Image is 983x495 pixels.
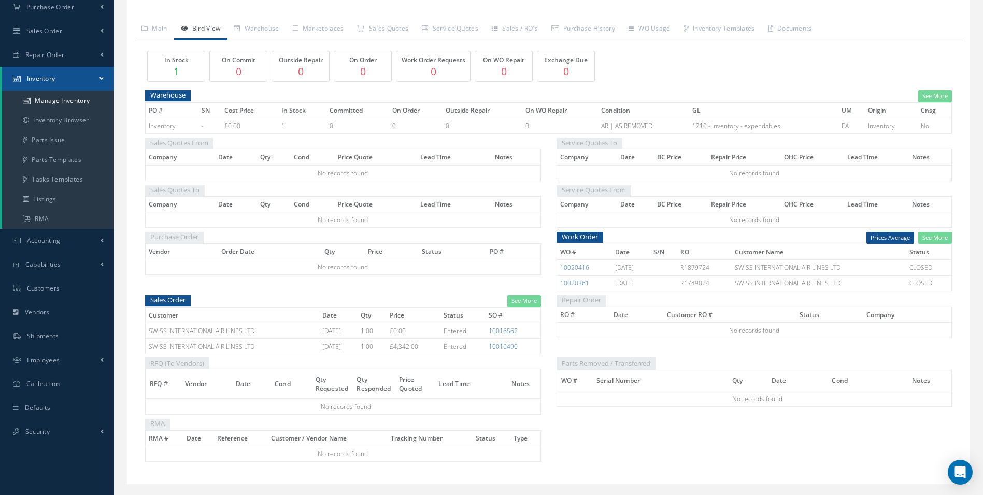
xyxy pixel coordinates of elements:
span: Shipments [27,332,59,340]
th: On WO Repair [522,102,598,118]
td: No [918,118,952,133]
span: Qty Responded [357,374,391,393]
td: [DATE] [319,339,358,354]
h5: In Stock [150,57,202,64]
span: Defaults [25,403,50,412]
th: Repair Price [708,197,781,212]
td: 1.00 [358,323,387,339]
span: Service Quotes To [557,136,622,149]
a: Documents [762,19,819,40]
th: Status [906,244,952,259]
span: Vendor [185,378,207,388]
th: Order Date [218,243,321,259]
td: [DATE] [612,260,651,276]
span: RFQ (To Vendors) [145,357,209,370]
span: Employees [27,355,60,364]
span: Sales Order [145,294,191,307]
p: 0 [212,64,264,79]
span: Accounting [27,236,61,245]
td: No records found [146,212,541,228]
h5: On Order [337,57,389,64]
span: Vendors [25,308,50,317]
th: Price Quote [335,197,418,212]
a: Parts Issue [2,130,114,150]
span: Notes [912,375,930,385]
p: 1 [150,64,202,79]
h5: Outside Repair [275,57,326,64]
th: Status [440,307,486,323]
span: Service Quotes From [557,184,631,197]
span: Inventory [149,121,176,130]
td: Entered [440,323,486,339]
th: Company [863,307,952,322]
th: Committed [326,102,389,118]
span: Cond [832,375,848,385]
span: WO # [561,375,578,385]
span: Serial Number [596,375,640,385]
a: Manage Inventory [2,91,114,111]
th: Date [610,307,664,322]
td: No records found [146,446,541,461]
a: RMA [2,209,114,229]
th: Company [146,149,215,165]
h5: Exchange Due [540,57,592,64]
span: Date [772,375,787,385]
span: Price Quoted [399,374,422,393]
th: Notes [909,197,951,212]
td: No records found [557,212,952,228]
span: RFQ # [150,378,168,388]
span: Repair Order [25,50,65,59]
th: Company [146,197,215,212]
td: - [198,118,221,133]
th: Lead Time [417,149,492,165]
th: Type [510,430,540,446]
td: R1879724 [677,260,732,276]
th: Date [215,149,257,165]
th: Notes [492,197,540,212]
td: R1749024 [677,276,732,291]
a: See More [918,90,952,102]
a: Warehouse [227,19,286,40]
span: Sales Quotes To [145,184,205,197]
span: Qty Requested [316,374,349,393]
th: RO # [557,307,610,322]
td: 0 [326,118,389,133]
th: GL [689,102,839,118]
a: Purchase History [545,19,622,40]
a: Parts Templates [2,150,114,170]
th: S/N [650,244,677,259]
div: No records found [567,391,948,406]
th: Vendor [146,243,218,259]
span: Date [236,378,251,388]
th: Price [387,307,440,323]
th: Company [557,149,617,165]
a: See More [507,295,541,307]
th: Customer / Vendor Name [268,430,388,446]
a: Inventory Templates [677,19,762,40]
th: Notes [909,149,951,165]
th: Condition [598,102,689,118]
th: Date [612,244,651,259]
th: Qty [257,197,291,212]
td: 1.00 [358,339,387,354]
h5: On Commit [212,57,264,64]
th: Outside Repair [443,102,522,118]
td: SWISS INTERNATIONAL AIR LINES LTD [732,276,906,291]
td: Inventory [865,118,918,133]
td: SWISS INTERNATIONAL AIR LINES LTD [146,323,320,339]
span: Warehouse [145,89,191,102]
th: Date [319,307,358,323]
th: SO # [486,307,540,323]
th: Customer [146,307,320,323]
a: 10016490 [489,342,518,351]
th: OHC Price [781,197,844,212]
a: Inventory Browser [2,111,114,130]
th: Status [419,243,487,259]
td: No records found [146,259,541,275]
td: 0 [522,118,598,133]
th: UM [838,102,865,118]
span: Work Order [557,230,603,243]
div: No records found [156,399,536,414]
a: Marketplaces [286,19,351,40]
td: 0 [443,118,522,133]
